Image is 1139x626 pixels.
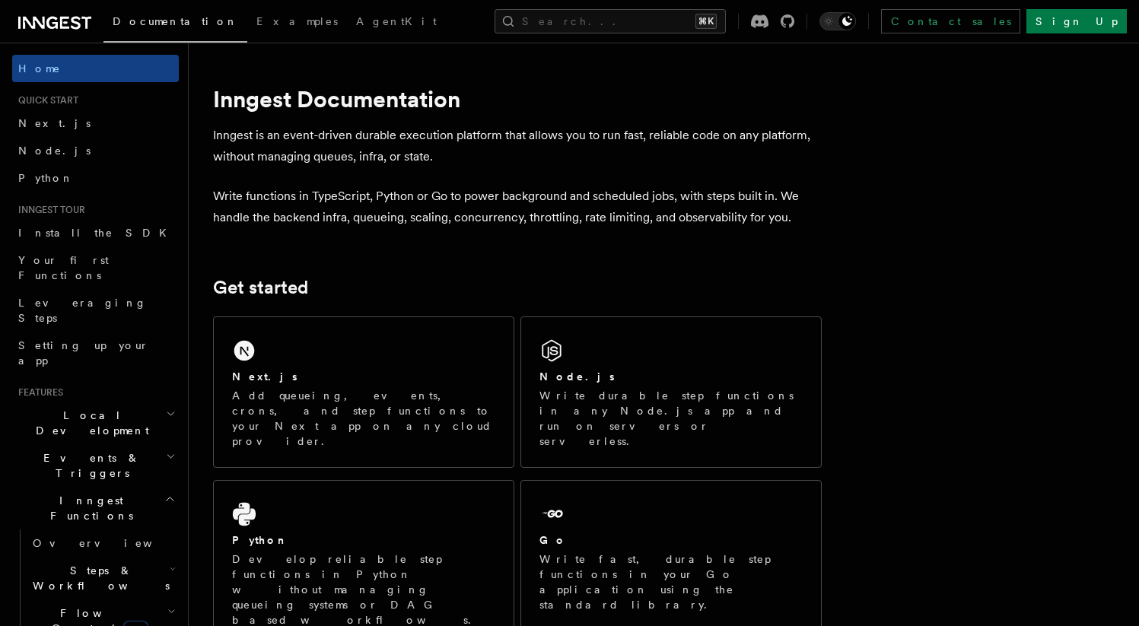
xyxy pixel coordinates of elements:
button: Inngest Functions [12,487,179,529]
button: Toggle dark mode [819,12,856,30]
span: AgentKit [356,15,437,27]
span: Next.js [18,117,91,129]
p: Add queueing, events, crons, and step functions to your Next app on any cloud provider. [232,388,495,449]
a: Setting up your app [12,332,179,374]
button: Steps & Workflows [27,557,179,599]
a: Overview [27,529,179,557]
a: Your first Functions [12,246,179,289]
span: Quick start [12,94,78,106]
h2: Node.js [539,369,615,384]
a: Node.jsWrite durable step functions in any Node.js app and run on servers or serverless. [520,316,822,468]
a: AgentKit [347,5,446,41]
a: Next.js [12,110,179,137]
a: Home [12,55,179,82]
span: Features [12,386,63,399]
span: Setting up your app [18,339,149,367]
a: Documentation [103,5,247,43]
a: Contact sales [881,9,1020,33]
p: Inngest is an event-driven durable execution platform that allows you to run fast, reliable code ... [213,125,822,167]
a: Install the SDK [12,219,179,246]
h2: Python [232,532,288,548]
span: Overview [33,537,189,549]
a: Next.jsAdd queueing, events, crons, and step functions to your Next app on any cloud provider. [213,316,514,468]
button: Events & Triggers [12,444,179,487]
a: Python [12,164,179,192]
span: Events & Triggers [12,450,166,481]
a: Leveraging Steps [12,289,179,332]
span: Documentation [113,15,238,27]
span: Steps & Workflows [27,563,170,593]
span: Inngest tour [12,204,85,216]
span: Install the SDK [18,227,176,239]
p: Write durable step functions in any Node.js app and run on servers or serverless. [539,388,803,449]
button: Local Development [12,402,179,444]
p: Write functions in TypeScript, Python or Go to power background and scheduled jobs, with steps bu... [213,186,822,228]
span: Python [18,172,74,184]
button: Search...⌘K [495,9,726,33]
h2: Next.js [232,369,297,384]
span: Leveraging Steps [18,297,147,324]
a: Node.js [12,137,179,164]
span: Local Development [12,408,166,438]
span: Node.js [18,145,91,157]
h2: Go [539,532,567,548]
a: Sign Up [1026,9,1127,33]
kbd: ⌘K [695,14,717,29]
span: Examples [256,15,338,27]
p: Write fast, durable step functions in your Go application using the standard library. [539,551,803,612]
a: Examples [247,5,347,41]
span: Inngest Functions [12,493,164,523]
a: Get started [213,277,308,298]
h1: Inngest Documentation [213,85,822,113]
span: Your first Functions [18,254,109,281]
span: Home [18,61,61,76]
